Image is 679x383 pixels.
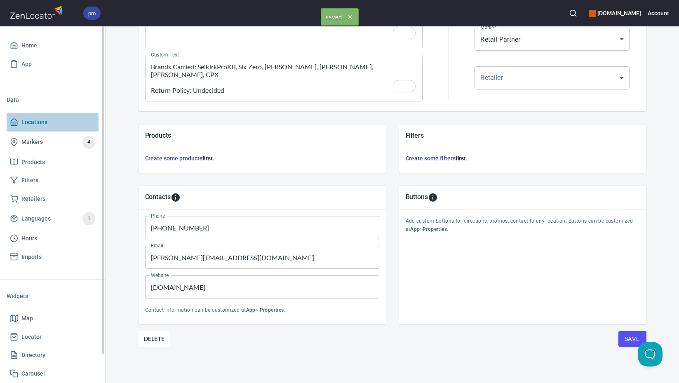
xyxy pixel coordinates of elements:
[151,63,417,94] textarea: To enrich screen reader interactions, please activate Accessibility in Grammarly extension settings
[7,190,99,208] a: Retailers
[7,90,99,110] li: Data
[428,193,438,202] svg: To add custom buttons for locations, please go to Apps > Properties > Buttons.
[321,9,358,25] span: saved
[7,132,99,153] a: Markers4
[21,369,45,379] span: Carousel
[618,331,646,347] button: Save
[7,248,99,266] a: Imports
[7,346,99,364] a: Directory
[7,328,99,346] a: Locator
[589,10,596,17] button: color-CE600E
[21,59,32,69] span: App
[21,332,42,342] span: Locator
[406,131,640,140] h5: Filters
[564,4,582,22] button: Search
[145,193,171,202] h5: Contacts
[7,208,99,229] a: Languages1
[406,154,640,163] h6: first.
[260,307,284,313] b: Properties
[7,153,99,172] a: Products
[406,155,456,162] a: Create some filters
[171,193,181,202] svg: To add custom contact information for locations, please go to Apps > Properties > Contacts.
[21,313,33,324] span: Map
[145,131,379,140] h5: Products
[83,9,101,18] span: pro
[145,155,202,162] a: Create some products
[7,36,99,55] a: Home
[7,171,99,190] a: Filters
[7,55,99,73] a: App
[475,66,630,89] div: ​
[7,286,99,306] li: Widgets
[7,364,99,383] a: Carousel
[83,7,101,20] div: pro
[589,4,641,22] div: Manage your apps
[82,214,95,223] span: 1
[21,137,43,147] span: Markers
[589,9,641,18] h6: [DOMAIN_NAME]
[145,154,379,163] h6: first.
[423,226,447,232] b: Properties
[246,307,256,313] b: App
[625,334,640,344] span: Save
[139,331,170,347] button: Delete
[475,28,630,51] div: Retail Partner
[638,342,663,367] iframe: Help Scout Beacon - Open
[648,4,669,22] button: Account
[82,137,95,147] span: 4
[10,3,65,21] img: zenlocator
[406,217,640,234] p: Add custom buttons for directions, promos, contact to any location. Buttons can be customized at > .
[145,306,379,315] p: Contact information can be customized at > .
[144,334,165,344] span: Delete
[21,214,51,224] span: Languages
[648,9,669,18] h6: Account
[21,117,47,127] span: Locations
[410,226,420,232] b: App
[21,157,45,167] span: Products
[7,113,99,132] a: Locations
[21,233,37,244] span: Hours
[7,229,99,248] a: Hours
[21,252,42,262] span: Imports
[21,350,45,360] span: Directory
[7,309,99,328] a: Map
[21,175,38,186] span: Filters
[21,194,45,204] span: Retailers
[406,193,428,202] h5: Buttons
[21,40,37,51] span: Home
